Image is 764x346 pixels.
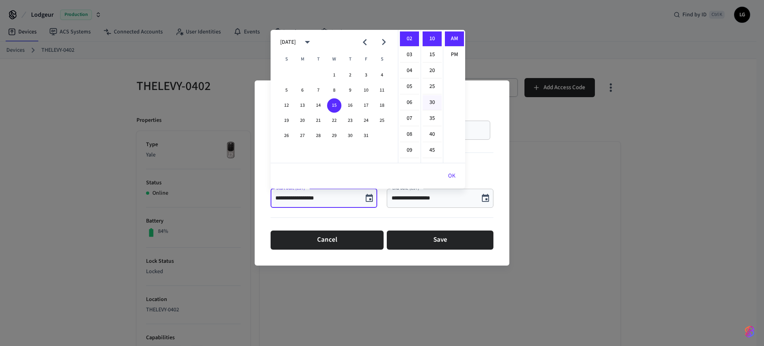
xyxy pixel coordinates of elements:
[276,185,307,191] label: Start Date (CST)
[327,51,341,67] span: Wednesday
[423,95,442,110] li: 30 minutes
[359,113,373,128] button: 24
[311,83,325,98] button: 7
[400,79,419,94] li: 5 hours
[343,129,357,143] button: 30
[361,190,377,206] button: Choose date, selected date is Oct 15, 2025
[445,47,464,62] li: PM
[295,129,310,143] button: 27
[279,83,294,98] button: 5
[295,98,310,113] button: 13
[359,68,373,82] button: 3
[279,51,294,67] span: Sunday
[295,113,310,128] button: 20
[400,63,419,78] li: 4 hours
[375,83,389,98] button: 11
[327,68,341,82] button: 1
[387,231,493,250] button: Save
[400,127,419,142] li: 8 hours
[374,33,393,51] button: Next month
[423,111,442,126] li: 35 minutes
[375,113,389,128] button: 25
[400,111,419,126] li: 7 hours
[359,51,373,67] span: Friday
[400,159,419,174] li: 10 hours
[400,47,419,63] li: 3 hours
[343,83,357,98] button: 9
[311,98,325,113] button: 14
[423,79,442,94] li: 25 minutes
[327,129,341,143] button: 29
[423,31,442,47] li: 10 minutes
[327,83,341,98] button: 8
[359,129,373,143] button: 31
[311,129,325,143] button: 28
[398,30,421,163] ul: Select hours
[477,190,493,206] button: Choose date, selected date is Oct 22, 2025
[343,113,357,128] button: 23
[392,185,421,191] label: End Date (CST)
[343,68,357,82] button: 2
[298,33,317,51] button: calendar view is open, switch to year view
[359,83,373,98] button: 10
[327,98,341,113] button: 15
[343,51,357,67] span: Thursday
[295,83,310,98] button: 6
[343,98,357,113] button: 16
[421,30,443,163] ul: Select minutes
[280,38,296,47] div: [DATE]
[423,47,442,63] li: 15 minutes
[423,143,442,158] li: 45 minutes
[400,31,419,47] li: 2 hours
[375,51,389,67] span: Saturday
[423,63,442,78] li: 20 minutes
[423,127,442,142] li: 40 minutes
[439,166,465,186] button: OK
[359,98,373,113] button: 17
[279,98,294,113] button: 12
[279,129,294,143] button: 26
[327,113,341,128] button: 22
[295,51,310,67] span: Monday
[423,159,442,174] li: 50 minutes
[355,33,374,51] button: Previous month
[375,68,389,82] button: 4
[279,113,294,128] button: 19
[745,325,754,338] img: SeamLogoGradient.69752ec5.svg
[443,30,465,163] ul: Select meridiem
[400,95,419,110] li: 6 hours
[375,98,389,113] button: 18
[400,143,419,158] li: 9 hours
[311,51,325,67] span: Tuesday
[445,31,464,47] li: AM
[271,231,384,250] button: Cancel
[311,113,325,128] button: 21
